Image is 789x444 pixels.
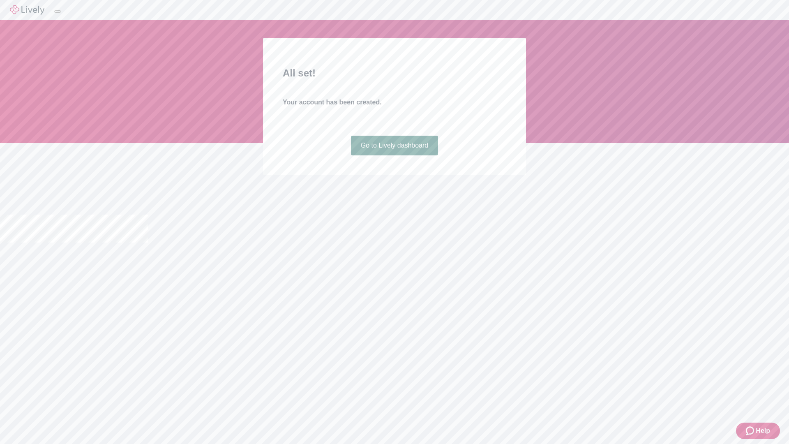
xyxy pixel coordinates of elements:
[283,97,506,107] h4: Your account has been created.
[54,10,61,13] button: Log out
[10,5,44,15] img: Lively
[283,66,506,81] h2: All set!
[756,426,770,436] span: Help
[736,423,780,439] button: Zendesk support iconHelp
[746,426,756,436] svg: Zendesk support icon
[351,136,438,155] a: Go to Lively dashboard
